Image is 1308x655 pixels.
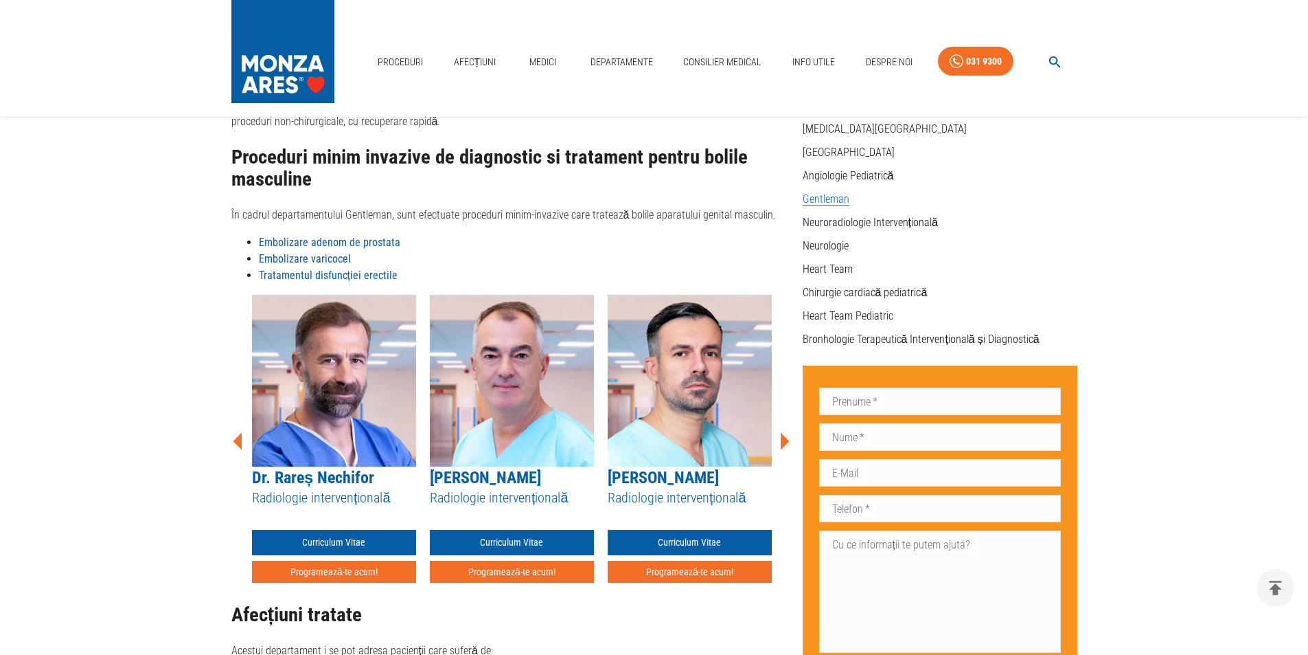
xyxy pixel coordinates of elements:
a: Consilier Medical [678,48,767,76]
h5: Radiologie intervențională [430,489,594,507]
a: Info Utile [787,48,840,76]
a: Neuroradiologie Intervențională [803,216,938,229]
h2: Afecțiuni tratate [231,604,792,626]
button: Programează-te acum! [252,561,416,584]
img: Dr. Razvan Stanciulescu [608,295,772,467]
a: Neurologie [803,239,849,252]
a: Embolizare varicocel [259,252,351,265]
button: Programează-te acum! [430,561,594,584]
a: Curriculum Vitae [252,530,416,555]
p: În cadrul departamentului Gentleman, sunt efectuate proceduri minim-invazive care tratează bolile... [231,207,792,223]
a: Curriculum Vitae [430,530,594,555]
a: Dr. Rareș Nechifor [252,468,374,487]
a: Embolizare adenom de prostata [259,236,400,249]
a: Heart Team [803,263,853,276]
a: Proceduri [372,48,428,76]
a: [PERSON_NAME] [430,468,541,487]
a: Gentleman [803,192,849,206]
a: Angiologie Pediatrică [803,169,894,182]
a: 031 9300 [938,47,1013,76]
h5: Radiologie intervențională [252,489,416,507]
a: Afecțiuni [448,48,502,76]
a: Bronhologie Terapeutică Intervențională și Diagnostică [803,333,1040,346]
a: Heart Team Pediatric [803,309,893,322]
a: Curriculum Vitae [608,530,772,555]
div: 031 9300 [966,53,1002,70]
a: Medici [521,48,565,76]
a: Tratamentul disfuncției erectile [259,269,398,282]
a: [GEOGRAPHIC_DATA] [803,146,895,159]
h2: Proceduri minim invazive de diagnostic si tratament pentru bolile masculine [231,146,792,190]
img: Dr. Rareș Nechifor [252,295,416,467]
button: delete [1257,569,1294,607]
a: Departamente [585,48,658,76]
h5: Radiologie intervențională [608,489,772,507]
a: [PERSON_NAME] [608,468,719,487]
a: [MEDICAL_DATA][GEOGRAPHIC_DATA] [803,122,967,135]
a: Despre Noi [860,48,918,76]
a: Chirurgie cardiacă pediatrică [803,286,928,299]
button: Programează-te acum! [608,561,772,584]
